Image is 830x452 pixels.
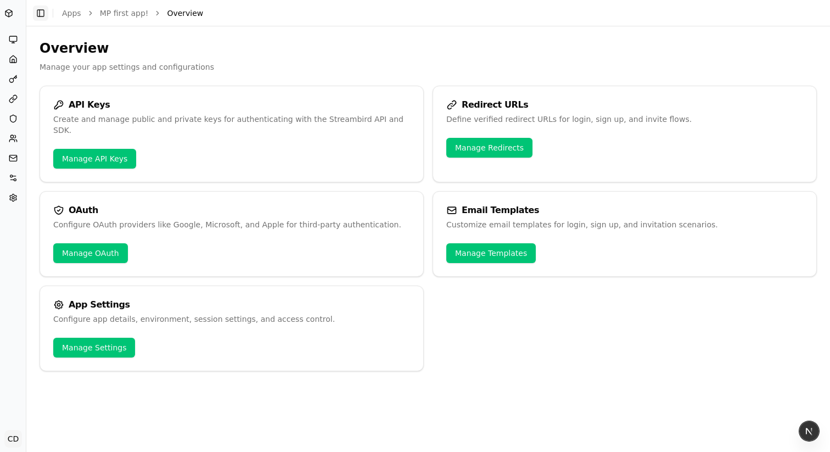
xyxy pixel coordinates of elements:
a: Apps [62,9,81,18]
nav: breadcrumb [62,8,203,19]
div: Email Templates [462,206,539,215]
span: Overview [167,8,203,19]
div: Define verified redirect URLs for login, sign up, and invite flows. [446,114,803,125]
button: CD [4,430,22,448]
div: App Settings [69,300,130,309]
a: Manage Settings [53,338,135,358]
div: Configure OAuth providers like Google, Microsoft, and Apple for third-party authentication. [53,219,410,230]
a: MP first app! [100,8,149,19]
div: OAuth [69,206,98,215]
h2: Overview [40,40,817,57]
a: Manage OAuth [53,243,128,263]
div: Customize email templates for login, sign up, and invitation scenarios. [446,219,803,230]
div: Create and manage public and private keys for authenticating with the Streambird API and SDK. [53,114,410,136]
button: MP first app!test [4,4,22,22]
div: Redirect URLs [462,101,528,109]
div: API Keys [69,101,110,109]
a: Manage Templates [446,243,536,263]
a: Manage Redirects [446,138,532,158]
p: Manage your app settings and configurations [40,62,817,72]
div: Configure app details, environment, session settings, and access control. [53,314,410,325]
a: Manage API Keys [53,149,136,169]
